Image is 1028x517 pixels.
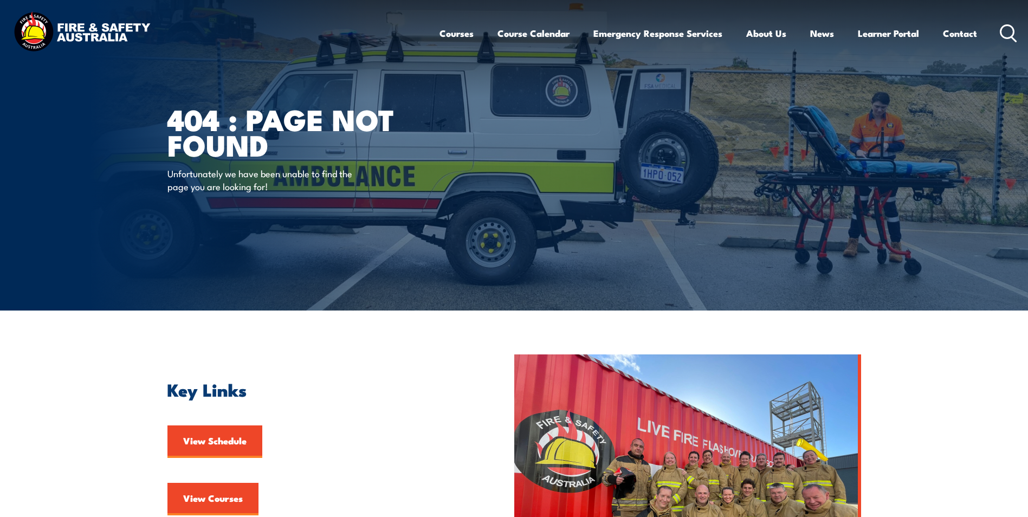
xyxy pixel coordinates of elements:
[167,106,435,157] h1: 404 : Page Not Found
[439,19,474,48] a: Courses
[167,167,365,192] p: Unfortunately we have been unable to find the page you are looking for!
[167,382,464,397] h2: Key Links
[858,19,919,48] a: Learner Portal
[167,425,262,458] a: View Schedule
[593,19,722,48] a: Emergency Response Services
[746,19,786,48] a: About Us
[810,19,834,48] a: News
[167,483,258,515] a: View Courses
[497,19,570,48] a: Course Calendar
[943,19,977,48] a: Contact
